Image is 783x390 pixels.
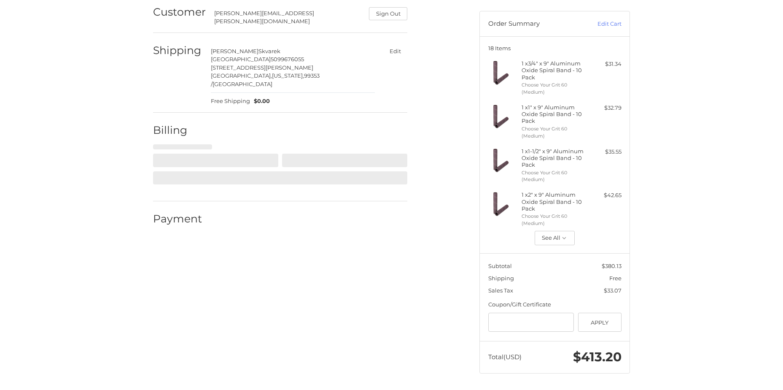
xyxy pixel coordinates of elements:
li: Choose Your Grit 60 (Medium) [522,213,586,227]
span: [GEOGRAPHIC_DATA] [213,81,272,87]
div: $42.65 [588,191,622,200]
span: Subtotal [488,263,512,269]
div: [PERSON_NAME][EMAIL_ADDRESS][PERSON_NAME][DOMAIN_NAME] [214,9,361,26]
span: Free Shipping [211,97,250,106]
span: $33.07 [604,287,622,294]
h3: Order Summary [488,20,579,28]
span: Sales Tax [488,287,513,294]
button: See All [535,231,575,245]
span: $0.00 [250,97,270,106]
span: $380.13 [602,263,622,269]
span: $413.20 [573,349,622,365]
h2: Billing [153,124,202,137]
h2: Shipping [153,44,202,57]
a: Edit Cart [579,20,622,28]
li: Choose Your Grit 60 (Medium) [522,81,586,95]
span: [GEOGRAPHIC_DATA] [211,56,271,62]
h2: Payment [153,212,202,225]
button: Sign Out [369,7,407,20]
li: Choose Your Grit 60 (Medium) [522,169,586,183]
span: 5099676055 [271,56,304,62]
span: [GEOGRAPHIC_DATA], [211,72,272,79]
h4: 1 x 1" x 9" Aluminum Oxide Spiral Band - 10 Pack [522,104,586,125]
h4: 1 x 2" x 9" Aluminum Oxide Spiral Band - 10 Pack [522,191,586,212]
li: Choose Your Grit 60 (Medium) [522,125,586,139]
span: 99353 / [211,72,320,87]
button: Edit [383,45,407,57]
span: Total (USD) [488,353,522,361]
span: [PERSON_NAME] [211,48,258,54]
h4: 1 x 1-1/2" x 9" Aluminum Oxide Spiral Band - 10 Pack [522,148,586,168]
h2: Customer [153,5,206,19]
div: Coupon/Gift Certificate [488,301,622,309]
div: $35.55 [588,148,622,156]
button: Apply [578,313,622,332]
span: Shipping [488,275,514,282]
span: Free [609,275,622,282]
div: $31.34 [588,60,622,68]
span: [US_STATE], [272,72,304,79]
div: $32.79 [588,104,622,112]
input: Gift Certificate or Coupon Code [488,313,574,332]
span: Skvarek [258,48,280,54]
span: [STREET_ADDRESS][PERSON_NAME] [211,64,313,71]
h3: 18 Items [488,45,622,51]
h4: 1 x 3/4" x 9" Aluminum Oxide Spiral Band - 10 Pack [522,60,586,81]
